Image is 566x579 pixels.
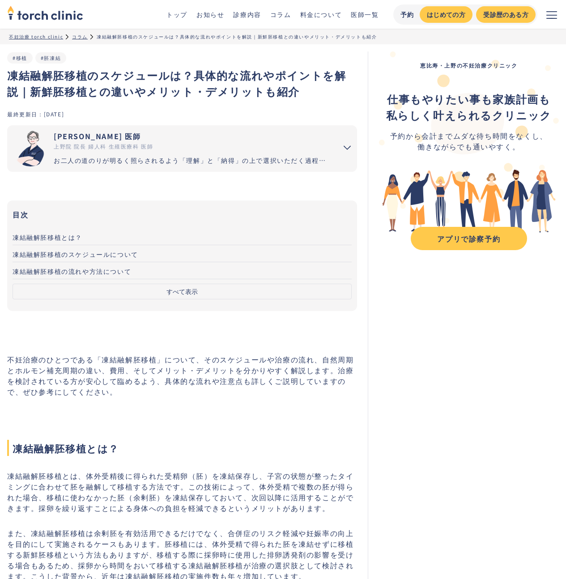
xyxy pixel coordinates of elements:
span: 凍結融解胚移植の流れや方法について [13,267,131,276]
span: 凍結融解胚移植とは？ [7,440,357,456]
p: 不妊治療のひとつである「凍結融解胚移植」について、そのスケジュールや治療の流れ、自然周期とホルモン補充周期の違い、費用、そしてメリット・デメリットを分かりやすく解説します。治療を検討されている方... [7,354,357,397]
a: はじめての方 [420,6,472,23]
strong: 私らしく叶えられるクリニック [386,107,552,123]
div: 受診歴のある方 [483,10,528,19]
ul: パンくずリスト [9,33,557,40]
img: torch clinic [7,3,83,22]
a: 診療内容 [233,10,261,19]
a: 医師一覧 [351,10,379,19]
div: アプリで診察予約 [419,233,519,244]
h1: 凍結融解胚移植のスケジュールは？具体的な流れやポイントを解説｜新鮮胚移植との違いやメリット・デメリットも紹介 [7,67,357,99]
a: トップ [166,10,187,19]
div: [PERSON_NAME] 医師 [54,131,330,141]
a: #移植 [13,54,27,61]
p: 凍結融解胚移植とは、体外受精後に得られた受精卵（胚）を凍結保存し、子宮の状態が整ったタイミングに合わせて胚を融解して移植する方法です。この技術によって、体外受精で複数の胚が得られた場合、移植に使... [7,470,357,513]
span: 凍結融解胚移植とは？ [13,233,82,242]
a: お知らせ [196,10,224,19]
div: ‍ ‍ [386,91,552,123]
span: 凍結融解胚移植のスケジュールについて [13,250,138,259]
div: 最終更新日： [7,110,44,118]
div: はじめての方 [427,10,465,19]
a: アプリで診察予約 [411,227,527,250]
a: 不妊治療 torch clinic [9,33,63,40]
a: home [7,6,83,22]
div: 上野院 院長 婦人科 生殖医療科 医師 [54,142,330,150]
a: 料金について [300,10,342,19]
a: 凍結融解胚移植のスケジュールについて [13,245,352,262]
a: 凍結融解胚移植とは？ [13,228,352,245]
strong: 恵比寿・上野の不妊治療クリニック [420,61,518,69]
div: 凍結融解胚移植のスケジュールは？具体的な流れやポイントを解説｜新鮮胚移植との違いやメリット・デメリットも紹介 [97,33,377,40]
summary: 市山 卓彦 [PERSON_NAME] 医師 上野院 院長 婦人科 生殖医療科 医師 お二人の道のりが明るく照らされるよう「理解」と「納得」の上で選択いただく過程を大切にしています。エビデンスに... [7,125,357,172]
div: 予約 [400,10,414,19]
h3: 目次 [13,208,352,221]
strong: 仕事もやりたい事も家族計画も [387,91,550,106]
a: コラム [270,10,291,19]
img: 市山 卓彦 [13,131,48,166]
button: すべて表示 [13,284,352,299]
a: #胚凍結 [41,54,61,61]
a: 受診歴のある方 [476,6,536,23]
a: 凍結融解胚移植の流れや方法について [13,262,352,279]
a: [PERSON_NAME] 医師 上野院 院長 婦人科 生殖医療科 医師 お二人の道のりが明るく照らされるよう「理解」と「納得」の上で選択いただく過程を大切にしています。エビデンスに基づいた高水... [7,125,330,172]
a: コラム [72,33,88,40]
div: お二人の道のりが明るく照らされるよう「理解」と「納得」の上で選択いただく過程を大切にしています。エビデンスに基づいた高水準の医療提供により「幸せな家族計画の実現」をお手伝いさせていただきます。 [54,156,330,165]
div: [DATE] [44,110,64,118]
div: 予約から会計までムダな待ち時間をなくし、 働きながらでも通いやすく。 [386,130,552,152]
